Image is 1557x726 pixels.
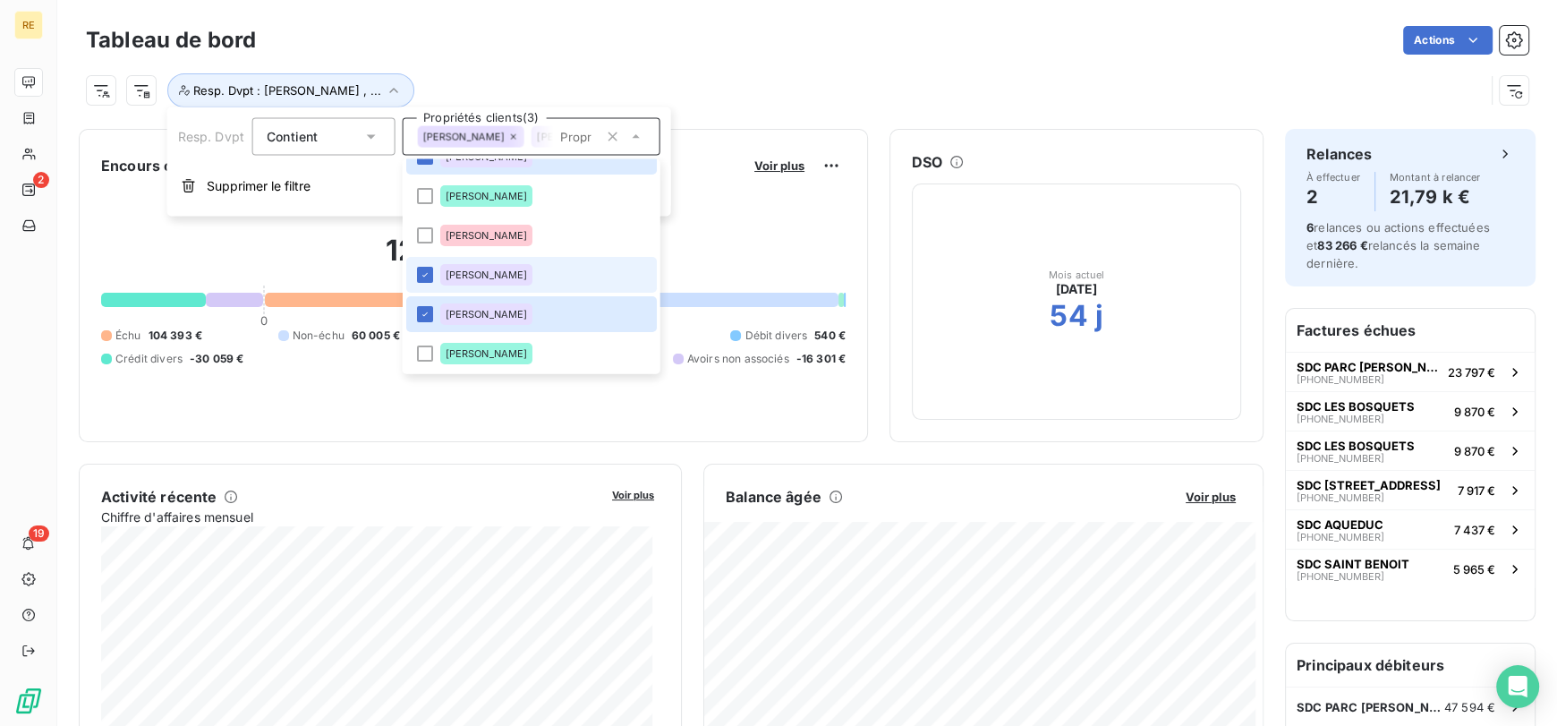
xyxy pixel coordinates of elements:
[1180,489,1241,505] button: Voir plus
[537,132,619,142] span: [PERSON_NAME]
[14,687,43,715] img: Logo LeanPay
[726,486,821,508] h6: Balance âgée
[1306,183,1360,211] h4: 2
[1317,238,1367,252] span: 83 266 €
[1286,470,1535,509] button: SDC [STREET_ADDRESS][PHONE_NUMBER]7 917 €
[796,351,846,367] span: -16 301 €
[754,158,804,173] span: Voir plus
[445,151,527,162] span: [PERSON_NAME]
[101,233,846,286] h2: 120 077,61 €
[1286,549,1535,588] button: SDC SAINT BENOIT[PHONE_NUMBER]5 965 €
[1297,571,1384,582] span: [PHONE_NUMBER]
[193,83,381,98] span: Resp. Dvpt : [PERSON_NAME] , ...
[1390,183,1481,211] h4: 21,79 k €
[1286,391,1535,431] button: SDC LES BOSQUETS[PHONE_NUMBER]9 870 €
[1297,439,1415,453] span: SDC LES BOSQUETS
[1297,453,1384,464] span: [PHONE_NUMBER]
[1297,399,1415,414] span: SDC LES BOSQUETS
[207,177,311,195] span: Supprimer le filtre
[749,158,810,174] button: Voir plus
[607,486,659,502] button: Voir plus
[1444,700,1495,714] span: 47 594 €
[814,328,846,344] span: 540 €
[260,313,268,328] span: 0
[445,309,527,320] span: [PERSON_NAME]
[1496,665,1539,708] div: Open Intercom Messenger
[1306,220,1490,270] span: relances ou actions effectuées et relancés la semaine dernière.
[1454,405,1495,419] span: 9 870 €
[101,508,600,526] span: Chiffre d'affaires mensuel
[1186,490,1236,504] span: Voir plus
[1049,269,1105,280] span: Mois actuel
[1297,700,1444,714] span: SDC PARC [PERSON_NAME]
[1297,414,1384,424] span: [PHONE_NUMBER]
[86,24,256,56] h3: Tableau de bord
[1297,478,1441,492] span: SDC [STREET_ADDRESS]
[445,191,527,201] span: [PERSON_NAME]
[422,132,505,142] span: [PERSON_NAME]
[101,155,203,176] h6: Encours client
[1454,444,1495,458] span: 9 870 €
[33,172,49,188] span: 2
[267,129,318,144] span: Contient
[1297,557,1409,571] span: SDC SAINT BENOIT
[1286,431,1535,470] button: SDC LES BOSQUETS[PHONE_NUMBER]9 870 €
[101,486,217,508] h6: Activité récente
[352,328,400,344] span: 60 005 €
[1453,562,1495,577] span: 5 965 €
[445,269,527,280] span: [PERSON_NAME]
[1056,280,1098,298] span: [DATE]
[14,11,43,39] div: RE
[1448,365,1495,380] span: 23 797 €
[744,328,807,344] span: Débit divers
[115,351,183,367] span: Crédit divers
[1286,644,1535,687] h6: Principaux débiteurs
[1390,172,1481,183] span: Montant à relancer
[1095,298,1103,334] h2: j
[115,328,141,344] span: Échu
[612,489,654,501] span: Voir plus
[445,230,527,241] span: [PERSON_NAME]
[445,348,527,359] span: [PERSON_NAME]
[1306,220,1314,235] span: 6
[1454,523,1495,537] span: 7 437 €
[1306,143,1372,165] h6: Relances
[912,151,942,173] h6: DSO
[1297,492,1384,503] span: [PHONE_NUMBER]
[1297,532,1384,542] span: [PHONE_NUMBER]
[687,351,789,367] span: Avoirs non associés
[1297,360,1441,374] span: SDC PARC [PERSON_NAME]
[190,351,243,367] span: -30 059 €
[1297,517,1383,532] span: SDC AQUEDUC
[1286,509,1535,549] button: SDC AQUEDUC[PHONE_NUMBER]7 437 €
[1458,483,1495,498] span: 7 917 €
[1286,352,1535,391] button: SDC PARC [PERSON_NAME][PHONE_NUMBER]23 797 €
[29,525,49,542] span: 19
[1050,298,1087,334] h2: 54
[178,129,244,144] span: Resp. Dvpt
[167,167,671,206] button: Supprimer le filtre
[1306,172,1360,183] span: À effectuer
[1286,309,1535,352] h6: Factures échues
[1403,26,1493,55] button: Actions
[553,129,598,145] input: Propriétés clients
[1297,374,1384,385] span: [PHONE_NUMBER]
[293,328,345,344] span: Non-échu
[167,73,414,107] button: Resp. Dvpt : [PERSON_NAME] , ...
[149,328,202,344] span: 104 393 €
